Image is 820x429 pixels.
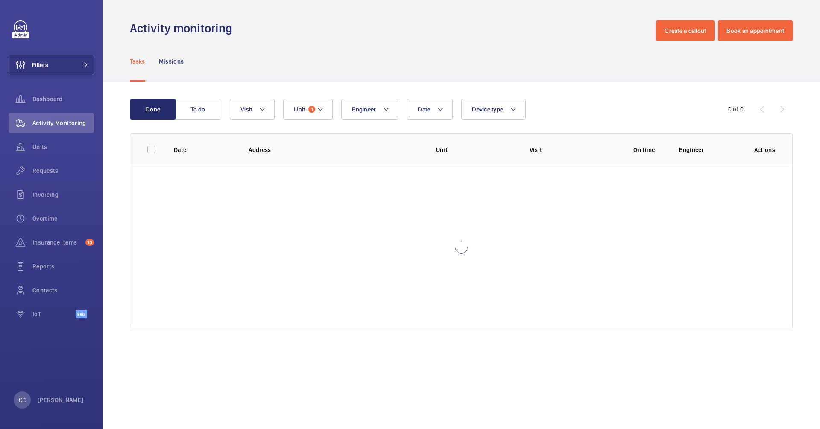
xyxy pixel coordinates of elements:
span: Beta [76,310,87,318]
p: Address [249,146,422,154]
span: Filters [32,61,48,69]
p: Tasks [130,57,145,66]
button: Create a callout [656,20,715,41]
div: 0 of 0 [728,105,744,114]
p: Missions [159,57,184,66]
p: Date [174,146,235,154]
span: Reports [32,262,94,271]
button: Done [130,99,176,120]
span: Date [418,106,430,113]
span: Overtime [32,214,94,223]
button: Date [407,99,453,120]
span: Invoicing [32,190,94,199]
span: Engineer [352,106,376,113]
span: Device type [472,106,503,113]
p: [PERSON_NAME] [38,396,84,404]
button: Book an appointment [718,20,793,41]
span: Insurance items [32,238,82,247]
span: Units [32,143,94,151]
button: Visit [230,99,275,120]
button: Engineer [341,99,398,120]
button: Filters [9,55,94,75]
p: CC [19,396,26,404]
p: Actions [754,146,775,154]
p: Unit [436,146,516,154]
p: On time [623,146,665,154]
span: Unit [294,106,305,113]
h1: Activity monitoring [130,20,237,36]
span: 1 [308,106,315,113]
span: Contacts [32,286,94,295]
p: Visit [530,146,609,154]
p: Engineer [679,146,740,154]
button: To do [175,99,221,120]
span: Activity Monitoring [32,119,94,127]
span: 10 [85,239,94,246]
button: Unit1 [283,99,333,120]
span: Dashboard [32,95,94,103]
button: Device type [461,99,526,120]
span: Visit [240,106,252,113]
span: Requests [32,166,94,175]
span: IoT [32,310,76,318]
